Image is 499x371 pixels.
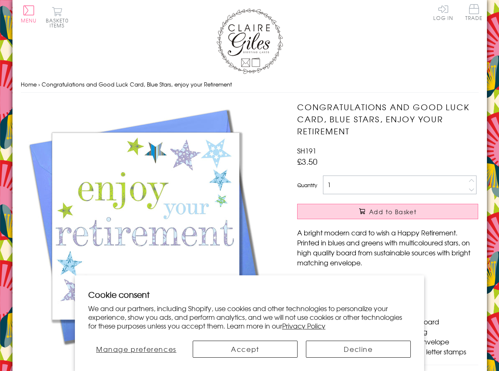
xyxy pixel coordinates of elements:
span: Trade [465,4,483,20]
button: Manage preferences [88,341,184,358]
span: Manage preferences [96,344,176,354]
button: Accept [193,341,298,358]
p: A bright modern card to wish a Happy Retirement. Printed in blues and greens with multicoloured s... [297,228,478,267]
button: Basket0 items [46,7,69,28]
span: Add to Basket [369,208,417,216]
button: Decline [306,341,411,358]
a: Privacy Policy [282,321,325,331]
span: Congratulations and Good Luck Card, Blue Stars, enjoy your Retirement [42,80,232,88]
span: Menu [21,17,37,24]
span: SH191 [297,146,316,156]
span: 0 items [50,17,69,29]
button: Add to Basket [297,204,478,219]
a: Log In [433,4,453,20]
label: Quantity [297,181,317,189]
a: Trade [465,4,483,22]
p: We and our partners, including Shopify, use cookies and other technologies to personalize your ex... [88,304,411,330]
button: Menu [21,5,37,23]
nav: breadcrumbs [21,76,479,93]
span: › [38,80,40,88]
h2: Cookie consent [88,289,411,300]
img: Claire Giles Greetings Cards [216,8,283,74]
img: Congratulations and Good Luck Card, Blue Stars, enjoy your Retirement [21,101,271,351]
a: Home [21,80,37,88]
span: £3.50 [297,156,318,167]
h1: Congratulations and Good Luck Card, Blue Stars, enjoy your Retirement [297,101,478,137]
